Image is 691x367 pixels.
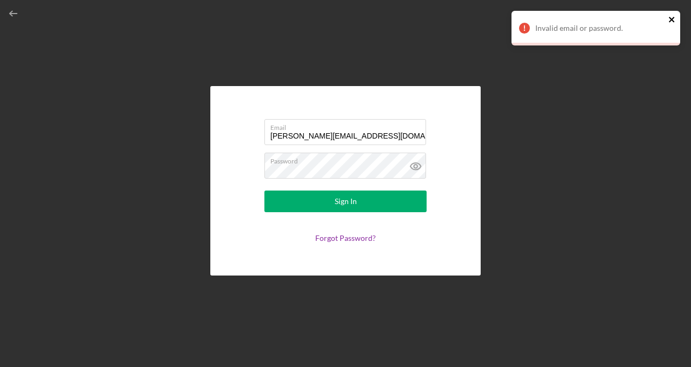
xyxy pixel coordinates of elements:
a: Forgot Password? [315,233,376,243]
div: Invalid email or password. [535,24,665,32]
button: close [668,15,676,25]
label: Email [270,120,426,132]
label: Password [270,153,426,165]
button: Sign In [264,191,427,212]
div: Sign In [335,191,357,212]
